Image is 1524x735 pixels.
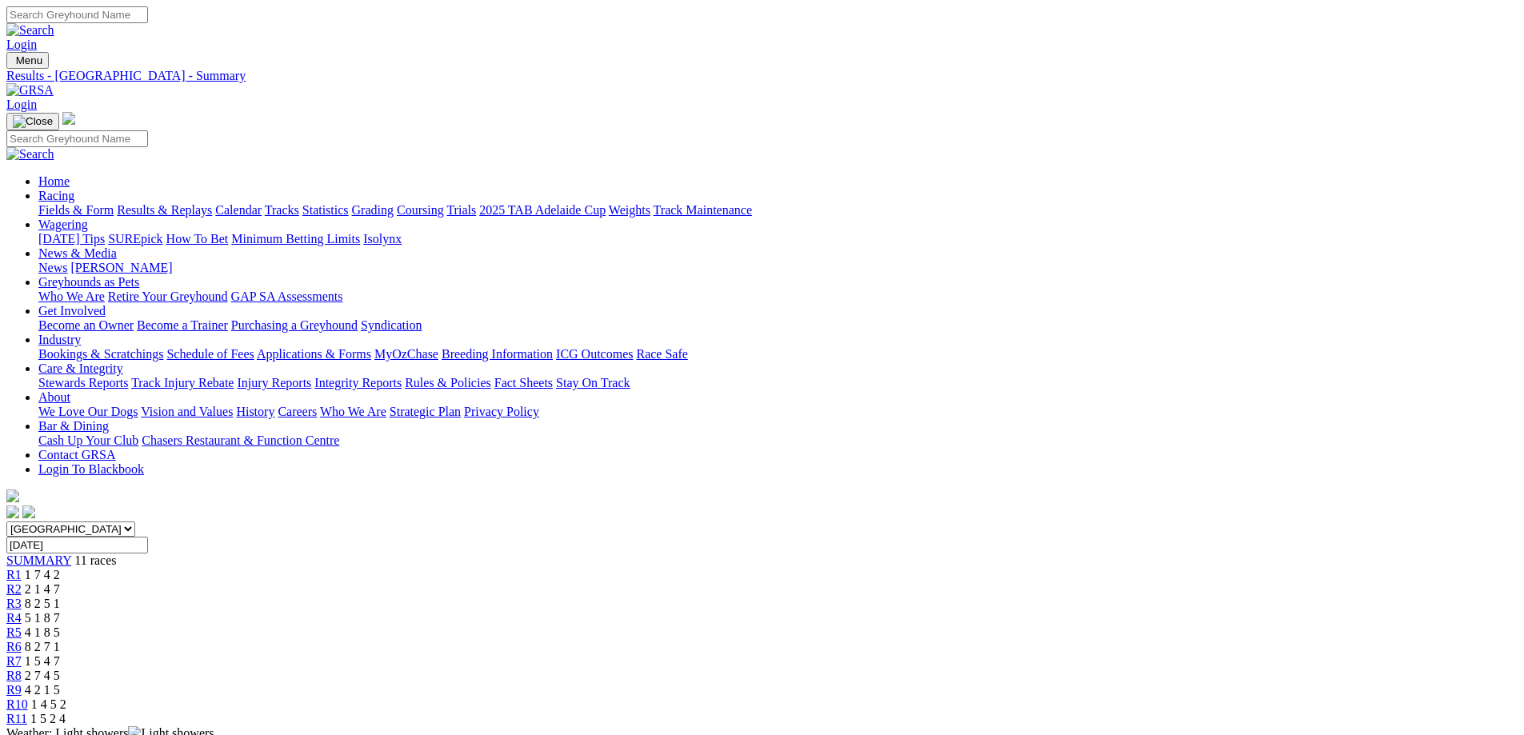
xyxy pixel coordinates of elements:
a: R9 [6,683,22,697]
a: Become a Trainer [137,318,228,332]
a: Cash Up Your Club [38,433,138,447]
a: Calendar [215,203,262,217]
a: R7 [6,654,22,668]
a: Stay On Track [556,376,630,389]
span: 11 races [74,553,116,567]
a: Bookings & Scratchings [38,347,163,361]
a: Rules & Policies [405,376,491,389]
a: Greyhounds as Pets [38,275,139,289]
img: GRSA [6,83,54,98]
a: Retire Your Greyhound [108,290,228,303]
img: logo-grsa-white.png [62,112,75,125]
a: How To Bet [166,232,229,246]
a: ICG Outcomes [556,347,633,361]
span: 5 1 8 7 [25,611,60,625]
div: Care & Integrity [38,376,1518,390]
a: GAP SA Assessments [231,290,343,303]
a: Stewards Reports [38,376,128,389]
a: News [38,261,67,274]
span: 8 2 7 1 [25,640,60,653]
span: Menu [16,54,42,66]
input: Select date [6,537,148,553]
a: R2 [6,582,22,596]
a: Race Safe [636,347,687,361]
a: R8 [6,669,22,682]
div: About [38,405,1518,419]
img: Search [6,147,54,162]
a: R5 [6,625,22,639]
a: R1 [6,568,22,581]
a: SUREpick [108,232,162,246]
img: logo-grsa-white.png [6,489,19,502]
div: Get Involved [38,318,1518,333]
span: 1 4 5 2 [31,697,66,711]
a: Vision and Values [141,405,233,418]
a: Strategic Plan [390,405,461,418]
a: Grading [352,203,394,217]
a: [PERSON_NAME] [70,261,172,274]
span: 4 2 1 5 [25,683,60,697]
div: Industry [38,347,1518,362]
button: Toggle navigation [6,113,59,130]
div: Racing [38,203,1518,218]
a: History [236,405,274,418]
a: Careers [278,405,317,418]
a: R4 [6,611,22,625]
div: Wagering [38,232,1518,246]
span: 2 7 4 5 [25,669,60,682]
a: Login [6,38,37,51]
a: Purchasing a Greyhound [231,318,358,332]
span: R11 [6,712,27,725]
span: 1 5 4 7 [25,654,60,668]
img: Search [6,23,54,38]
a: Care & Integrity [38,362,123,375]
a: Tracks [265,203,299,217]
span: R3 [6,597,22,610]
span: 4 1 8 5 [25,625,60,639]
a: R6 [6,640,22,653]
a: Coursing [397,203,444,217]
div: Greyhounds as Pets [38,290,1518,304]
a: Login To Blackbook [38,462,144,476]
a: 2025 TAB Adelaide Cup [479,203,606,217]
img: twitter.svg [22,505,35,518]
a: Weights [609,203,650,217]
span: 1 5 2 4 [30,712,66,725]
a: Schedule of Fees [166,347,254,361]
a: Trials [446,203,476,217]
a: Applications & Forms [257,347,371,361]
a: Track Maintenance [654,203,752,217]
a: Results & Replays [117,203,212,217]
a: Get Involved [38,304,106,318]
a: Integrity Reports [314,376,402,389]
a: Become an Owner [38,318,134,332]
a: Results - [GEOGRAPHIC_DATA] - Summary [6,69,1518,83]
a: Fields & Form [38,203,114,217]
a: Who We Are [38,290,105,303]
a: Industry [38,333,81,346]
a: Isolynx [363,232,402,246]
a: Login [6,98,37,111]
a: MyOzChase [374,347,438,361]
input: Search [6,6,148,23]
a: Fact Sheets [494,376,553,389]
a: Privacy Policy [464,405,539,418]
a: Wagering [38,218,88,231]
a: We Love Our Dogs [38,405,138,418]
input: Search [6,130,148,147]
a: Statistics [302,203,349,217]
a: R10 [6,697,28,711]
a: Injury Reports [237,376,311,389]
a: Racing [38,189,74,202]
a: Home [38,174,70,188]
a: Chasers Restaurant & Function Centre [142,433,339,447]
div: News & Media [38,261,1518,275]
